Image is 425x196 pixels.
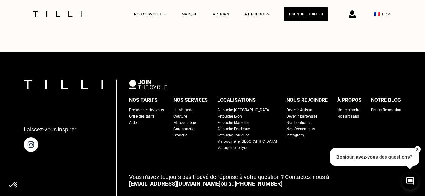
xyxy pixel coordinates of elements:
[129,174,329,180] span: Vous n‘avez toujours pas trouvé de réponse à votre question ? Contactez-nous à
[129,95,158,105] div: Nos tarifs
[129,107,164,113] a: Prendre rendez-vous
[286,95,328,105] div: Nous rejoindre
[286,126,315,132] a: Nos événements
[173,113,187,119] a: Couture
[349,10,356,18] img: icône connexion
[286,119,311,126] a: Nos boutiques
[374,11,380,17] span: 🇫🇷
[24,80,103,89] img: logo Tilli
[371,95,401,105] div: Notre blog
[129,113,154,119] a: Grille des tarifs
[213,12,230,16] a: Artisan
[31,11,84,17] img: Logo du service de couturière Tilli
[235,180,283,187] a: [PHONE_NUMBER]
[129,119,137,126] a: Aide
[286,132,304,138] a: Instagram
[217,132,249,138] a: Retouche Toulouse
[182,12,198,16] a: Marque
[164,13,166,15] img: Menu déroulant
[217,95,256,105] div: Localisations
[129,80,167,89] img: logo Join The Cycle
[217,107,270,113] a: Retouche [GEOGRAPHIC_DATA]
[173,95,208,105] div: Nos services
[173,119,196,126] a: Maroquinerie
[266,13,269,15] img: Menu déroulant à propos
[129,180,221,187] a: [EMAIL_ADDRESS][DOMAIN_NAME]
[330,148,419,166] p: Bonjour, avez-vous des questions?
[388,13,391,15] img: menu déroulant
[173,132,187,138] a: Broderie
[217,138,277,145] a: Maroquinerie [GEOGRAPHIC_DATA]
[371,107,401,113] a: Bonus Réparation
[414,146,420,153] button: X
[284,7,328,21] a: Prendre soin ici
[217,113,242,119] a: Retouche Lyon
[337,95,362,105] div: À propos
[286,113,317,119] a: Devenir partenaire
[217,119,249,126] a: Retouche Marseille
[24,137,38,152] img: page instagram de Tilli une retoucherie à domicile
[217,145,248,151] a: Maroquinerie Lyon
[24,126,76,133] p: Laissez-vous inspirer
[173,107,193,113] a: La Méthode
[129,174,401,187] p: ou au
[337,107,360,113] a: Notre histoire
[173,126,194,132] a: Cordonnerie
[337,113,359,119] a: Nos artisans
[217,126,250,132] a: Retouche Bordeaux
[286,107,312,113] a: Devenir Artisan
